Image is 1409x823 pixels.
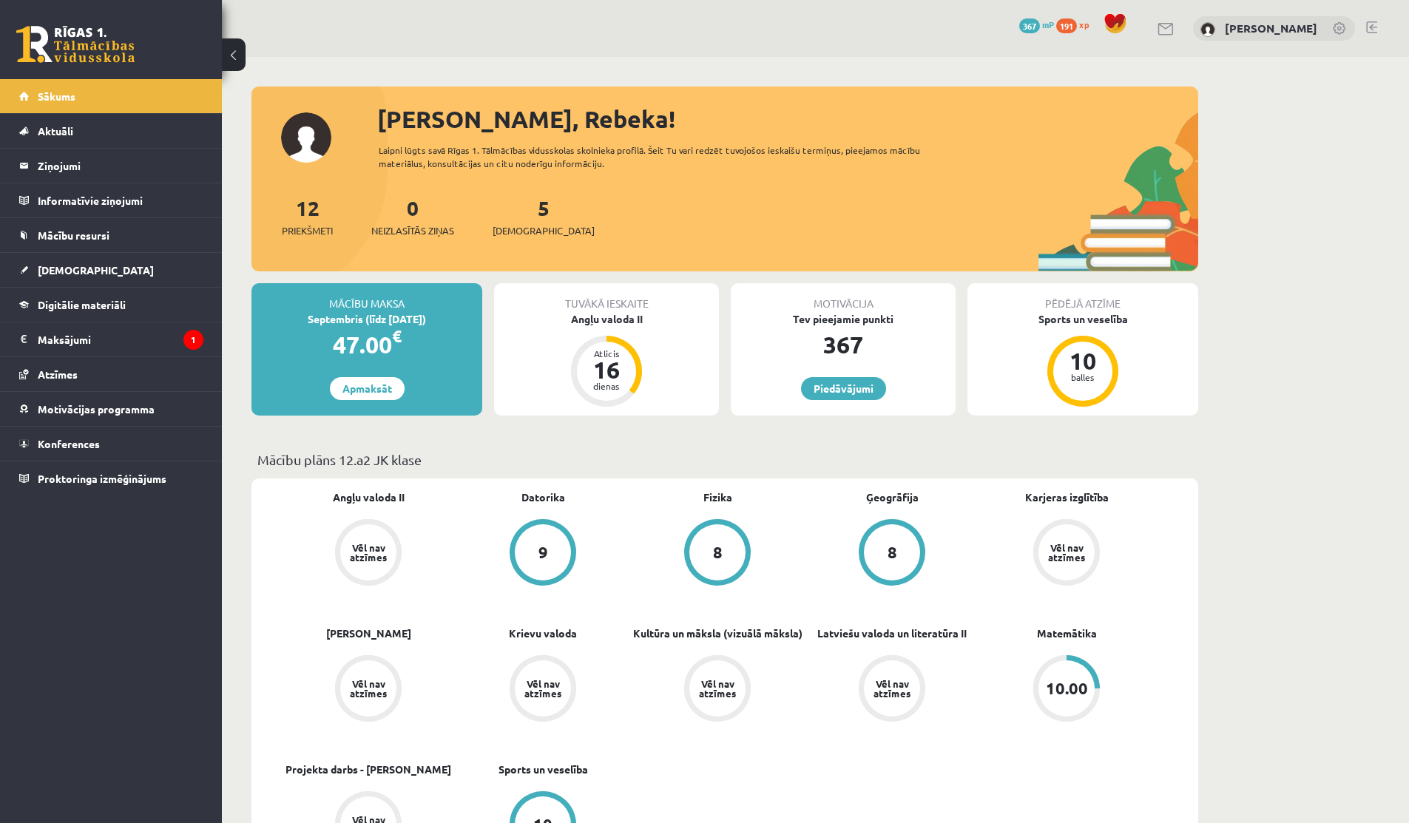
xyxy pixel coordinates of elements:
[38,149,203,183] legend: Ziņojumi
[1225,21,1317,35] a: [PERSON_NAME]
[330,377,405,400] a: Apmaksāt
[333,490,405,505] a: Angļu valoda II
[19,392,203,426] a: Motivācijas programma
[251,283,482,311] div: Mācību maksa
[509,626,577,641] a: Krievu valoda
[967,311,1198,409] a: Sports un veselība 10 balles
[1046,680,1088,697] div: 10.00
[584,349,629,358] div: Atlicis
[1061,373,1105,382] div: balles
[19,79,203,113] a: Sākums
[251,327,482,362] div: 47.00
[871,679,913,698] div: Vēl nav atzīmes
[1025,490,1109,505] a: Karjeras izglītība
[38,183,203,217] legend: Informatīvie ziņojumi
[19,322,203,356] a: Maksājumi1
[257,450,1192,470] p: Mācību plāns 12.a2 JK klase
[979,655,1154,725] a: 10.00
[282,194,333,238] a: 12Priekšmeti
[19,461,203,495] a: Proktoringa izmēģinājums
[493,194,595,238] a: 5[DEMOGRAPHIC_DATA]
[38,472,166,485] span: Proktoringa izmēģinājums
[1037,626,1097,641] a: Matemātika
[1019,18,1054,30] a: 367 mP
[19,288,203,322] a: Digitālie materiāli
[348,679,389,698] div: Vēl nav atzīmes
[801,377,886,400] a: Piedāvājumi
[371,223,454,238] span: Neizlasītās ziņas
[713,544,723,560] div: 8
[19,357,203,391] a: Atzīmes
[282,223,333,238] span: Priekšmeti
[493,223,595,238] span: [DEMOGRAPHIC_DATA]
[967,311,1198,327] div: Sports un veselība
[19,149,203,183] a: Ziņojumi
[866,490,919,505] a: Ģeogrāfija
[633,626,803,641] a: Kultūra un māksla (vizuālā māksla)
[522,679,564,698] div: Vēl nav atzīmes
[584,358,629,382] div: 16
[630,519,805,589] a: 8
[379,143,947,170] div: Laipni lūgts savā Rīgas 1. Tālmācības vidusskolas skolnieka profilā. Šeit Tu vari redzēt tuvojošo...
[281,655,456,725] a: Vēl nav atzīmes
[521,490,565,505] a: Datorika
[456,519,630,589] a: 9
[584,382,629,390] div: dienas
[348,543,389,562] div: Vēl nav atzīmes
[19,427,203,461] a: Konferences
[1200,22,1215,37] img: Rebeka Trofimova
[281,519,456,589] a: Vēl nav atzīmes
[377,101,1198,137] div: [PERSON_NAME], Rebeka!
[805,519,979,589] a: 8
[731,283,956,311] div: Motivācija
[888,544,897,560] div: 8
[538,544,548,560] div: 9
[38,263,154,277] span: [DEMOGRAPHIC_DATA]
[817,626,967,641] a: Latviešu valoda un literatūra II
[1079,18,1089,30] span: xp
[1056,18,1077,33] span: 191
[979,519,1154,589] a: Vēl nav atzīmes
[1019,18,1040,33] span: 367
[392,325,402,347] span: €
[19,114,203,148] a: Aktuāli
[731,327,956,362] div: 367
[703,490,732,505] a: Fizika
[38,368,78,381] span: Atzīmes
[731,311,956,327] div: Tev pieejamie punkti
[38,89,75,103] span: Sākums
[1046,543,1087,562] div: Vēl nav atzīmes
[38,298,126,311] span: Digitālie materiāli
[251,311,482,327] div: Septembris (līdz [DATE])
[494,283,719,311] div: Tuvākā ieskaite
[630,655,805,725] a: Vēl nav atzīmes
[38,228,109,242] span: Mācību resursi
[371,194,454,238] a: 0Neizlasītās ziņas
[967,283,1198,311] div: Pēdējā atzīme
[1061,349,1105,373] div: 10
[456,655,630,725] a: Vēl nav atzīmes
[1056,18,1096,30] a: 191 xp
[38,322,203,356] legend: Maksājumi
[494,311,719,327] div: Angļu valoda II
[805,655,979,725] a: Vēl nav atzīmes
[326,626,411,641] a: [PERSON_NAME]
[19,253,203,287] a: [DEMOGRAPHIC_DATA]
[38,124,73,138] span: Aktuāli
[183,330,203,350] i: 1
[38,437,100,450] span: Konferences
[494,311,719,409] a: Angļu valoda II Atlicis 16 dienas
[285,762,451,777] a: Projekta darbs - [PERSON_NAME]
[19,218,203,252] a: Mācību resursi
[16,26,135,63] a: Rīgas 1. Tālmācības vidusskola
[38,402,155,416] span: Motivācijas programma
[19,183,203,217] a: Informatīvie ziņojumi
[499,762,588,777] a: Sports un veselība
[697,679,738,698] div: Vēl nav atzīmes
[1042,18,1054,30] span: mP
